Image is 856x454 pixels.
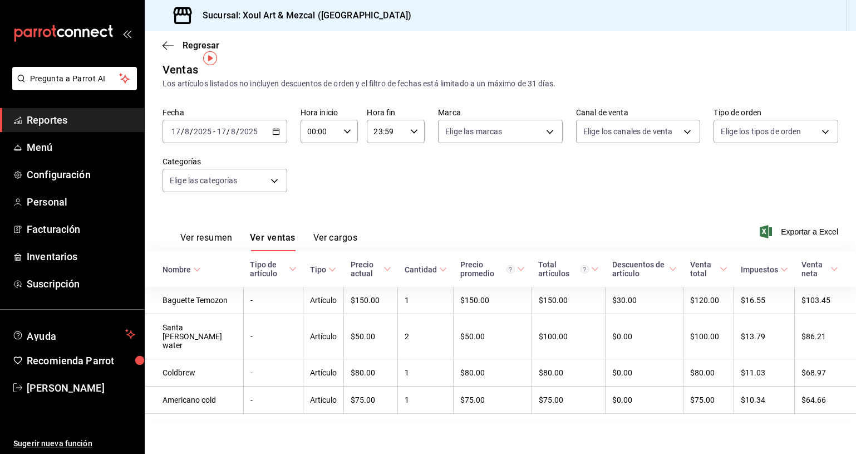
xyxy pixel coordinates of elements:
[171,127,181,136] input: --
[250,260,287,278] div: Tipo de artículo
[344,387,398,414] td: $75.00
[203,51,217,65] img: Tooltip marker
[27,353,135,368] span: Recomienda Parrot
[163,61,198,78] div: Ventas
[532,287,606,314] td: $150.00
[30,73,120,85] span: Pregunta a Parrot AI
[13,438,135,450] span: Sugerir nueva función
[405,265,437,274] div: Cantidad
[683,287,734,314] td: $120.00
[230,127,236,136] input: --
[170,175,238,186] span: Elige las categorías
[734,314,795,359] td: $13.79
[180,232,232,251] button: Ver resumen
[538,260,589,278] div: Total artículos
[580,265,589,274] svg: El total artículos considera cambios de precios en los artículos así como costos adicionales por ...
[612,260,677,278] span: Descuentos de artículo
[27,194,135,209] span: Personal
[351,260,391,278] span: Precio actual
[344,314,398,359] td: $50.00
[801,260,828,278] div: Venta neta
[454,387,532,414] td: $75.00
[606,387,683,414] td: $0.00
[795,314,856,359] td: $86.21
[163,109,287,116] label: Fecha
[606,359,683,387] td: $0.00
[438,109,563,116] label: Marca
[344,359,398,387] td: $80.00
[801,260,838,278] span: Venta neta
[532,359,606,387] td: $80.00
[538,260,599,278] span: Total artículos
[454,359,532,387] td: $80.00
[8,81,137,92] a: Pregunta a Parrot AI
[243,314,303,359] td: -
[27,249,135,264] span: Inventarios
[741,265,788,274] span: Impuestos
[612,260,667,278] div: Descuentos de artículo
[163,265,201,274] span: Nombre
[460,260,525,278] span: Precio promedio
[606,287,683,314] td: $30.00
[12,67,137,90] button: Pregunta a Parrot AI
[239,127,258,136] input: ----
[27,328,121,341] span: Ayuda
[606,314,683,359] td: $0.00
[405,265,447,274] span: Cantidad
[183,40,219,51] span: Regresar
[303,387,344,414] td: Artículo
[303,287,344,314] td: Artículo
[27,167,135,182] span: Configuración
[227,127,230,136] span: /
[163,265,191,274] div: Nombre
[184,127,190,136] input: --
[351,260,381,278] div: Precio actual
[741,265,778,274] div: Impuestos
[795,359,856,387] td: $68.97
[398,287,454,314] td: 1
[683,387,734,414] td: $75.00
[313,232,358,251] button: Ver cargos
[460,260,515,278] div: Precio promedio
[398,359,454,387] td: 1
[27,113,135,128] span: Reportes
[145,359,243,387] td: Coldbrew
[163,78,838,90] div: Los artículos listados no incluyen descuentos de orden y el filtro de fechas está limitado a un m...
[795,387,856,414] td: $64.66
[454,314,532,359] td: $50.00
[27,140,135,155] span: Menú
[213,127,215,136] span: -
[583,126,672,137] span: Elige los canales de venta
[398,387,454,414] td: 1
[180,232,357,251] div: navigation tabs
[576,109,701,116] label: Canal de venta
[181,127,184,136] span: /
[454,287,532,314] td: $150.00
[243,359,303,387] td: -
[344,287,398,314] td: $150.00
[795,287,856,314] td: $103.45
[367,109,425,116] label: Hora fin
[27,222,135,237] span: Facturación
[303,359,344,387] td: Artículo
[762,225,838,238] button: Exportar a Excel
[145,287,243,314] td: Baguette Temozon
[243,287,303,314] td: -
[714,109,838,116] label: Tipo de orden
[310,265,336,274] span: Tipo
[398,314,454,359] td: 2
[532,387,606,414] td: $75.00
[506,265,515,274] svg: Precio promedio = Total artículos / cantidad
[301,109,358,116] label: Hora inicio
[683,314,734,359] td: $100.00
[217,127,227,136] input: --
[532,314,606,359] td: $100.00
[243,387,303,414] td: -
[193,127,212,136] input: ----
[163,40,219,51] button: Regresar
[310,265,326,274] div: Tipo
[445,126,502,137] span: Elige las marcas
[690,260,727,278] span: Venta total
